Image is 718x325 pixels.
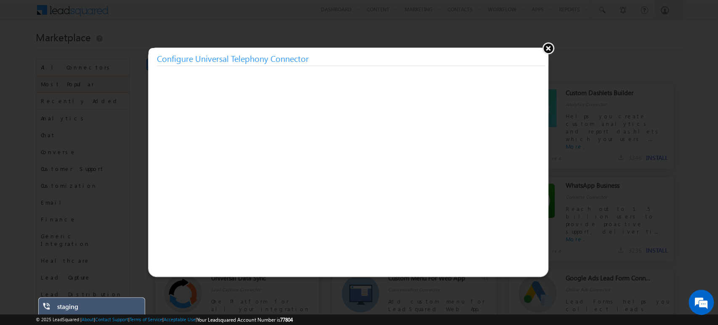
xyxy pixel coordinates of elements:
a: Acceptable Use [164,317,196,322]
div: Chat with us now [44,44,141,55]
textarea: Type your message and hit 'Enter' [11,78,154,252]
img: d_60004797649_company_0_60004797649 [14,44,35,55]
span: Your Leadsquared Account Number is [197,317,293,323]
a: About [82,317,94,322]
span: 77804 [280,317,293,323]
div: staging [57,303,139,314]
a: Terms of Service [130,317,162,322]
div: Minimize live chat window [138,4,158,24]
h3: Configure Universal Telephony Connector [157,51,545,66]
span: © 2025 LeadSquared | | | | | [36,316,293,324]
em: Start Chat [114,259,153,271]
a: Contact Support [95,317,128,322]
